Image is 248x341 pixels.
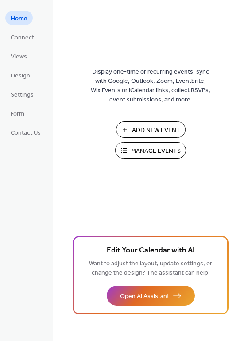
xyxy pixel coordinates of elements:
span: Open AI Assistant [120,292,169,301]
span: Manage Events [131,147,181,156]
a: Views [5,49,32,63]
a: Design [5,68,35,82]
span: Views [11,52,27,62]
span: Connect [11,33,34,43]
span: Form [11,109,24,119]
span: Settings [11,90,34,100]
a: Connect [5,30,39,44]
span: Contact Us [11,128,41,138]
a: Settings [5,87,39,101]
a: Contact Us [5,125,46,139]
a: Home [5,11,33,25]
span: Home [11,14,27,23]
a: Form [5,106,30,120]
button: Add New Event [116,121,186,138]
span: Add New Event [132,126,180,135]
span: Want to adjust the layout, update settings, or change the design? The assistant can help. [89,258,212,279]
span: Design [11,71,30,81]
button: Open AI Assistant [107,286,195,306]
button: Manage Events [115,142,186,159]
span: Edit Your Calendar with AI [107,244,195,257]
span: Display one-time or recurring events, sync with Google, Outlook, Zoom, Eventbrite, Wix Events or ... [91,67,210,105]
